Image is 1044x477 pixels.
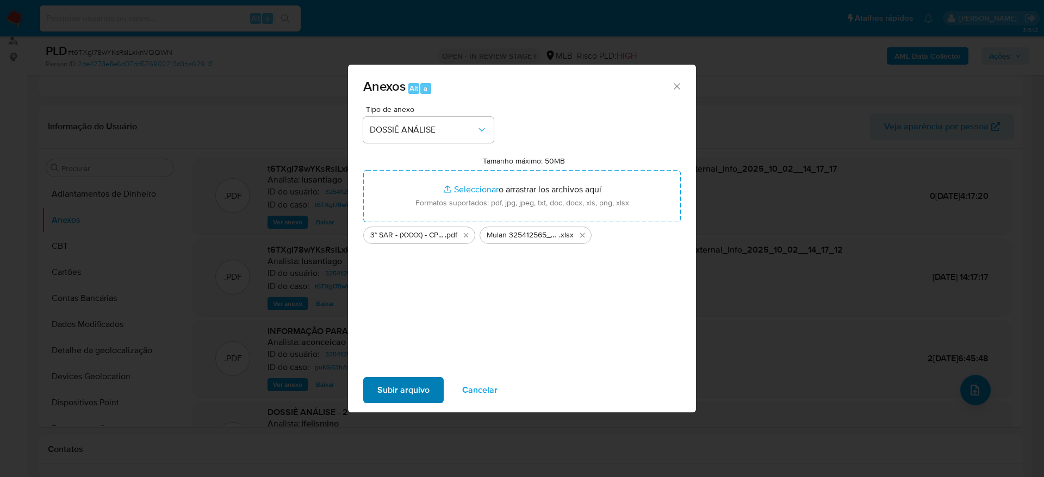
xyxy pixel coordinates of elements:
[483,156,565,166] label: Tamanho máximo: 50MB
[363,377,444,403] button: Subir arquivo
[424,83,427,93] span: a
[377,378,430,402] span: Subir arquivo
[487,230,559,241] span: Mulan 325412565_2025_10_02_08_08_13
[370,124,476,135] span: DOSSIÊ ANÁLISE
[363,117,494,143] button: DOSSIÊ ANÁLISE
[363,222,681,244] ul: Archivos seleccionados
[672,81,681,91] button: Cerrar
[448,377,512,403] button: Cancelar
[370,230,445,241] span: 3° SAR - (XXXX) - CPF 40460231987 - [PERSON_NAME]
[409,83,418,93] span: Alt
[363,77,406,96] span: Anexos
[462,378,498,402] span: Cancelar
[445,230,457,241] span: .pdf
[366,105,496,113] span: Tipo de anexo
[459,229,473,242] button: Eliminar 3° SAR - (XXXX) - CPF 40460231987 - LAURICI TEREZINHA GERBER.pdf
[559,230,574,241] span: .xlsx
[576,229,589,242] button: Eliminar Mulan 325412565_2025_10_02_08_08_13.xlsx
